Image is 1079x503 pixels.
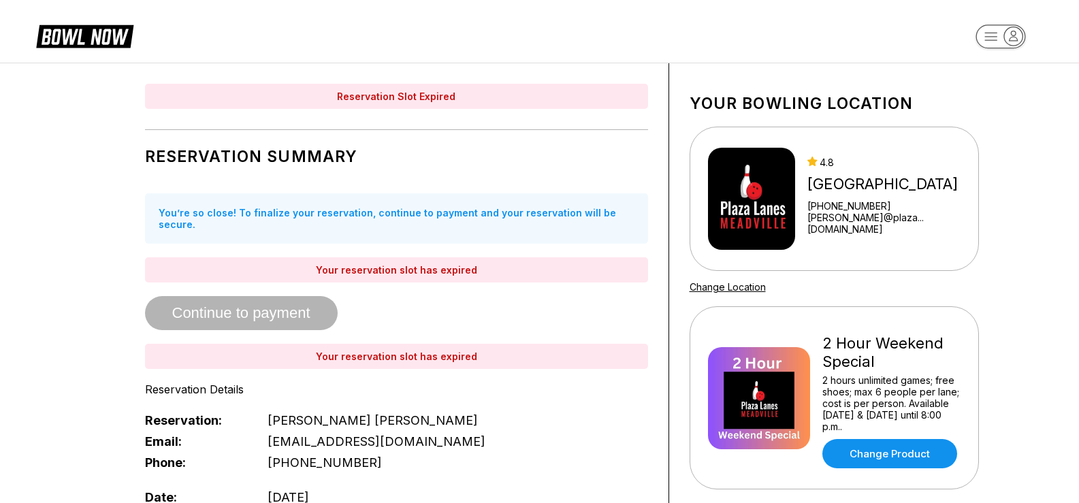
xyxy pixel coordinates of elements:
[690,94,979,113] h1: Your bowling location
[145,383,648,396] div: Reservation Details
[268,413,478,427] span: [PERSON_NAME] [PERSON_NAME]
[822,439,957,468] a: Change Product
[145,147,648,166] h1: Reservation Summary
[268,434,485,449] span: [EMAIL_ADDRESS][DOMAIN_NAME]
[145,84,648,109] div: Reservation Slot Expired
[690,281,766,293] a: Change Location
[807,200,972,212] div: [PHONE_NUMBER]
[145,193,648,244] div: You’re so close! To finalize your reservation, continue to payment and your reservation will be s...
[807,157,972,168] div: 4.8
[145,455,246,470] span: Phone:
[145,344,648,369] div: Your reservation slot has expired
[268,455,382,470] span: [PHONE_NUMBER]
[822,374,961,432] div: 2 hours unlimited games; free shoes; max 6 people per lane; cost is per person. Available [DATE] ...
[807,212,972,235] a: [PERSON_NAME]@plaza...[DOMAIN_NAME]
[145,434,246,449] span: Email:
[822,334,961,371] div: 2 Hour Weekend Special
[807,175,972,193] div: [GEOGRAPHIC_DATA]
[708,347,810,449] img: 2 Hour Weekend Special
[708,148,796,250] img: Plaza Lanes Meadville
[145,257,648,282] div: Your reservation slot has expired
[145,413,246,427] span: Reservation:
